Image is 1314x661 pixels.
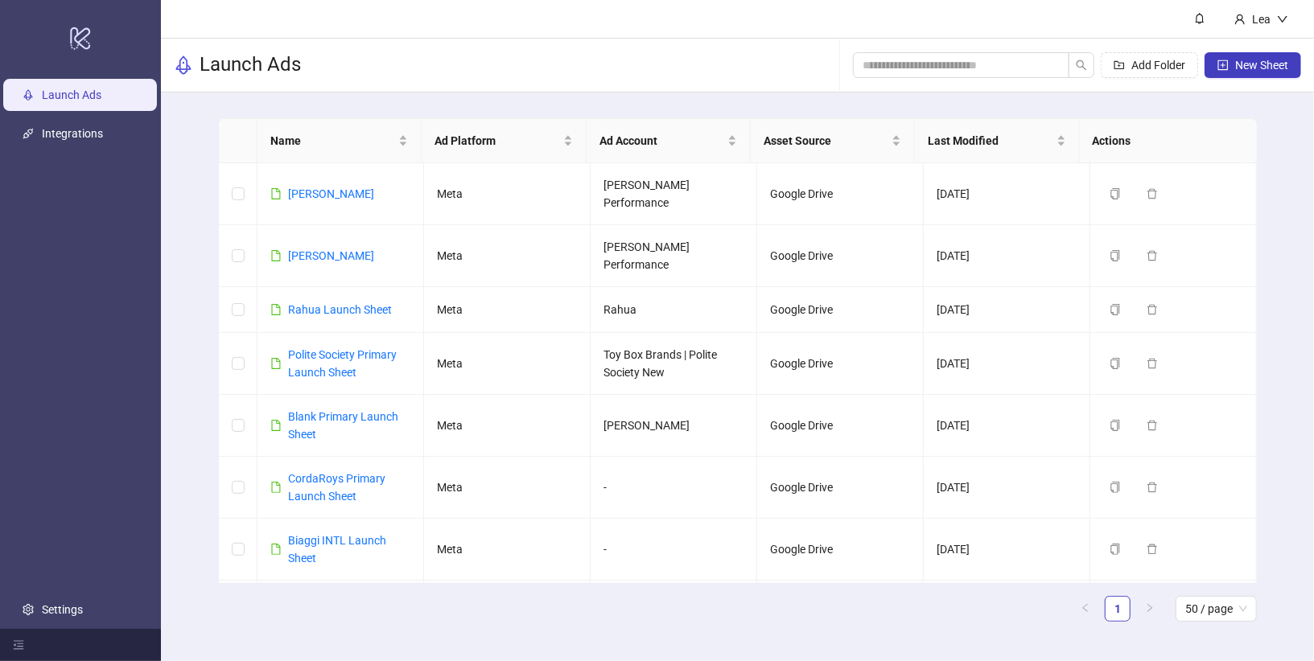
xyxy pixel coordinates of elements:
span: folder-add [1114,60,1125,71]
td: Meta [424,395,591,457]
span: delete [1147,188,1158,199]
td: [DATE] [924,519,1090,581]
a: Blank Primary Launch Sheet [288,410,398,441]
span: down [1277,14,1288,25]
span: file [270,358,282,369]
span: Last Modified [928,132,1052,150]
td: Meta [424,163,591,225]
span: Ad Account [599,132,724,150]
td: [DATE] [924,287,1090,333]
span: Add Folder [1131,59,1185,72]
a: Polite Society Primary Launch Sheet [288,348,397,379]
td: Meta [424,519,591,581]
td: [PERSON_NAME] Performance [591,163,757,225]
td: [PERSON_NAME] [591,395,757,457]
th: Ad Account [587,119,751,163]
li: Next Page [1137,596,1163,622]
td: - [591,457,757,519]
span: Name [270,132,395,150]
span: delete [1147,250,1158,261]
a: Rahua Launch Sheet [288,303,392,316]
button: Add Folder [1101,52,1198,78]
a: [PERSON_NAME] [288,249,374,262]
th: Name [257,119,422,163]
span: file [270,482,282,493]
span: copy [1110,250,1121,261]
td: [DATE] [924,333,1090,395]
span: menu-fold [13,639,24,651]
td: [DATE] [924,225,1090,287]
a: [PERSON_NAME] [288,187,374,200]
span: file [270,420,282,431]
td: Meta [424,581,591,660]
button: right [1137,596,1163,622]
span: plus-square [1217,60,1229,71]
td: Google Drive [757,519,924,581]
span: file [270,544,282,555]
span: delete [1147,420,1158,431]
span: file [270,304,282,315]
span: delete [1147,358,1158,369]
td: Google Drive [757,287,924,333]
a: Biaggi INTL Launch Sheet [288,534,386,565]
span: bell [1194,13,1205,24]
button: New Sheet [1205,52,1301,78]
td: - [591,519,757,581]
td: Meta [424,457,591,519]
td: Google Drive [757,225,924,287]
span: copy [1110,304,1121,315]
span: delete [1147,482,1158,493]
a: Integrations [42,127,103,140]
td: Google Drive [757,581,924,660]
h3: Launch Ads [200,52,301,78]
span: copy [1110,482,1121,493]
td: [PERSON_NAME] Performance [591,581,757,660]
li: 1 [1105,596,1131,622]
span: copy [1110,188,1121,199]
td: Google Drive [757,333,924,395]
th: Actions [1080,119,1244,163]
span: Ad Platform [435,132,559,150]
th: Asset Source [751,119,915,163]
a: Settings [42,603,83,616]
span: rocket [174,55,193,75]
td: Meta [424,225,591,287]
span: Asset Source [764,132,888,150]
span: file [270,188,282,199]
span: user [1234,14,1246,25]
th: Last Modified [915,119,1079,163]
span: delete [1147,544,1158,555]
td: [DATE] [924,457,1090,519]
td: Toy Box Brands | Polite Society New [591,333,757,395]
div: Page Size [1176,596,1257,622]
span: copy [1110,358,1121,369]
span: New Sheet [1235,59,1288,72]
a: Launch Ads [42,88,101,101]
td: [DATE] [924,581,1090,660]
button: left [1073,596,1098,622]
div: Lea [1246,10,1277,28]
a: CordaRoys Primary Launch Sheet [288,472,385,503]
span: right [1145,603,1155,613]
li: Previous Page [1073,596,1098,622]
span: 50 / page [1185,597,1247,621]
span: copy [1110,420,1121,431]
span: left [1081,603,1090,613]
td: Google Drive [757,457,924,519]
span: file [270,250,282,261]
td: Meta [424,333,591,395]
span: delete [1147,304,1158,315]
a: 1 [1106,597,1130,621]
span: search [1076,60,1087,71]
td: Google Drive [757,163,924,225]
td: Rahua [591,287,757,333]
td: [PERSON_NAME] Performance [591,225,757,287]
td: Google Drive [757,395,924,457]
th: Ad Platform [422,119,586,163]
span: copy [1110,544,1121,555]
td: [DATE] [924,163,1090,225]
td: Meta [424,287,591,333]
td: [DATE] [924,395,1090,457]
